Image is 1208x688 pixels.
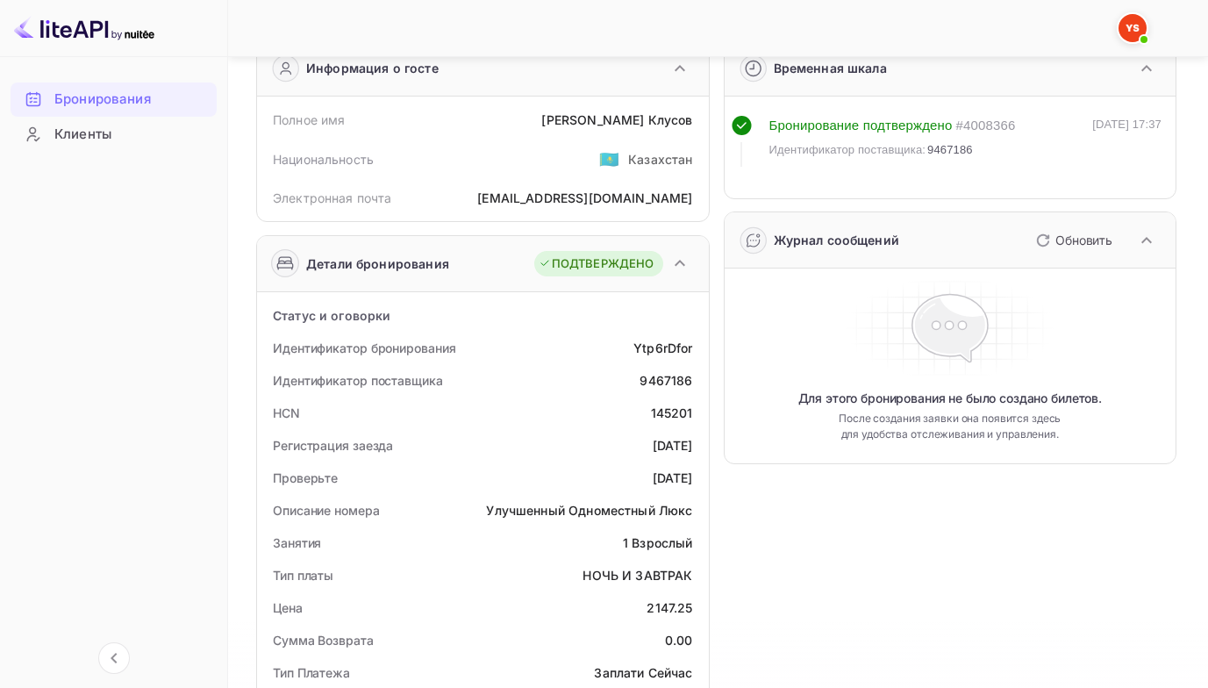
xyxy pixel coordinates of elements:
[11,118,217,152] div: Клиенты
[11,82,217,115] a: Бронирования
[273,535,321,550] ya-tr-span: Занятия
[648,112,693,127] ya-tr-span: Клусов
[273,633,374,648] ya-tr-span: Сумма Возврата
[1055,233,1112,247] ya-tr-span: Обновить
[1092,118,1162,131] ya-tr-span: [DATE] 17:37
[14,14,154,42] img: Логотип LiteAPI
[273,438,393,453] ya-tr-span: Регистрация заезда
[927,143,973,156] ya-tr-span: 9467186
[583,568,692,583] ya-tr-span: НОЧЬ И ЗАВТРАК
[647,598,692,617] div: 2147.25
[628,152,692,167] ya-tr-span: Казахстан
[863,118,953,133] ya-tr-span: подтверждено
[273,665,350,680] ya-tr-span: Тип Платежа
[273,600,303,615] ya-tr-span: Цена
[273,503,380,518] ya-tr-span: Описание номера
[273,112,346,127] ya-tr-span: Полное имя
[306,59,439,77] ya-tr-span: Информация о госте
[541,112,644,127] ya-tr-span: [PERSON_NAME]
[11,118,217,150] a: Клиенты
[54,90,151,110] ya-tr-span: Бронирования
[651,404,693,422] div: 145201
[273,470,338,485] ya-tr-span: Проверьте
[306,254,449,273] ya-tr-span: Детали бронирования
[599,143,619,175] span: США
[955,116,1015,136] div: # 4008366
[599,149,619,168] ya-tr-span: 🇰🇿
[798,390,1102,407] ya-tr-span: Для этого бронирования не было создано билетов.
[54,125,111,145] ya-tr-span: Клиенты
[830,411,1070,442] ya-tr-span: После создания заявки она появится здесь для удобства отслеживания и управления.
[273,568,333,583] ya-tr-span: Тип платы
[273,340,455,355] ya-tr-span: Идентификатор бронирования
[633,340,692,355] ya-tr-span: Ytp6rDfor
[273,373,443,388] ya-tr-span: Идентификатор поставщика
[1026,226,1119,254] button: Обновить
[653,469,693,487] div: [DATE]
[477,190,692,205] ya-tr-span: [EMAIL_ADDRESS][DOMAIN_NAME]
[640,371,692,390] div: 9467186
[769,118,860,133] ya-tr-span: Бронирование
[665,631,693,649] div: 0.00
[98,642,130,674] button: Свернуть навигацию
[273,152,374,167] ya-tr-span: Национальность
[774,61,887,75] ya-tr-span: Временная шкала
[653,436,693,455] div: [DATE]
[273,190,392,205] ya-tr-span: Электронная почта
[774,233,899,247] ya-tr-span: Журнал сообщений
[273,405,300,420] ya-tr-span: HCN
[273,308,391,323] ya-tr-span: Статус и оговорки
[1119,14,1147,42] img: Служба Поддержки Яндекса
[11,82,217,117] div: Бронирования
[623,535,693,550] ya-tr-span: 1 Взрослый
[486,503,692,518] ya-tr-span: Улучшенный Одноместный Люкс
[769,143,926,156] ya-tr-span: Идентификатор поставщика:
[552,255,654,273] ya-tr-span: ПОДТВЕРЖДЕНО
[594,665,692,680] ya-tr-span: Заплати Сейчас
